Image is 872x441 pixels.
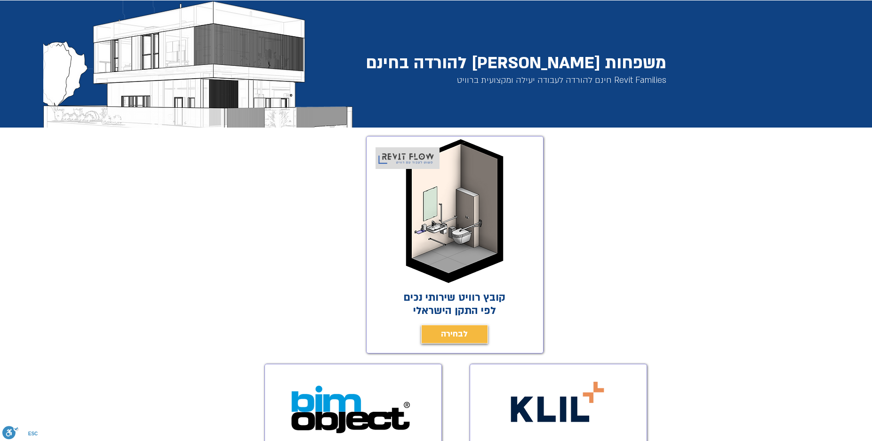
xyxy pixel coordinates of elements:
span: משפחות [PERSON_NAME] להורדה בחינם [366,52,666,74]
span: Revit Families חינם להורדה לעבודה יעילה ומקצועית ברוויט [457,75,666,86]
span: לבחירה [441,328,468,341]
a: לבחירה [421,325,488,344]
span: קובץ רוויט שירותי נכים [403,290,505,305]
span: לפי התקן הישראלי [413,304,496,318]
img: שירותי נכים REVIT FAMILY [396,138,513,286]
img: Bim object משפחות רוויט בחינם [291,385,410,434]
img: קליל משפחות רוויט בחינם [506,377,610,426]
img: שרטוט רוויט יונתן אלדד [43,0,352,128]
img: Revit_flow_logo_פשוט_לעבוד_עם_רוויט [375,143,439,169]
